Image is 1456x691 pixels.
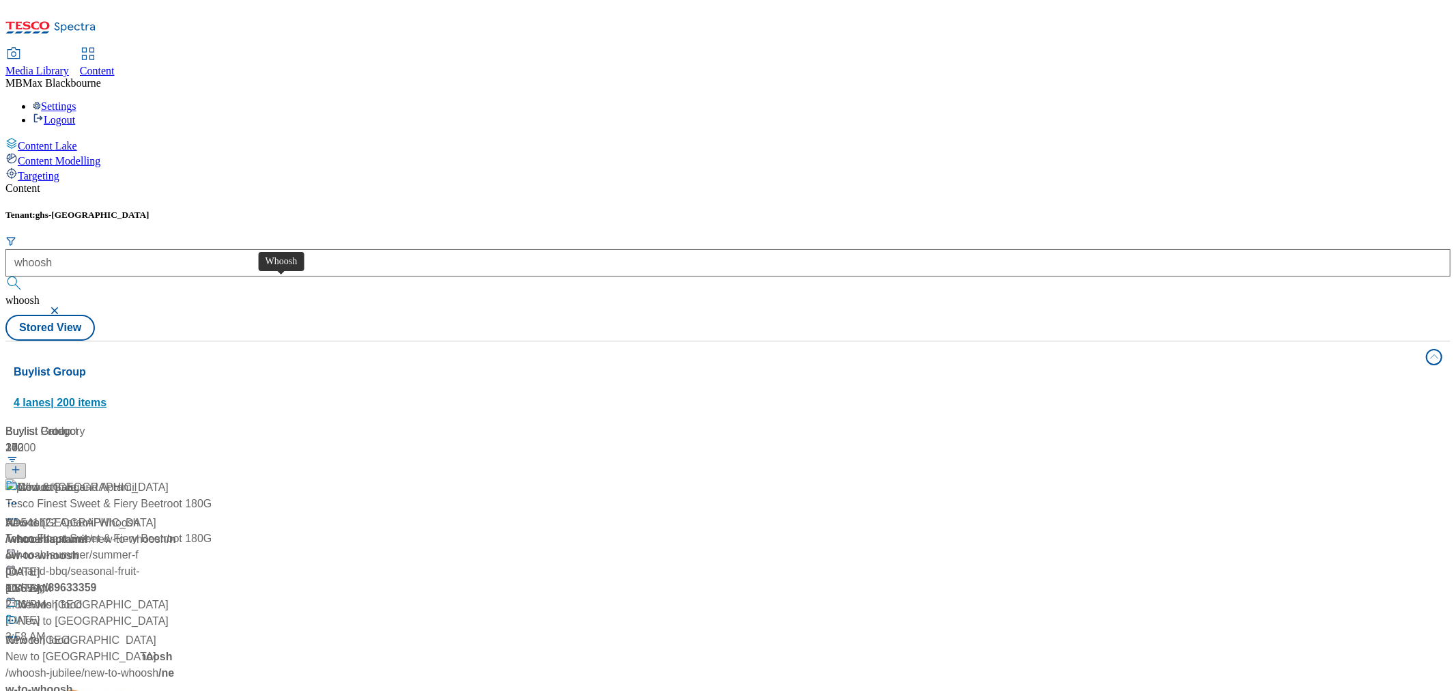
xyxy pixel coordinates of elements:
[5,649,156,665] div: New to [GEOGRAPHIC_DATA]
[5,315,95,341] button: Stored View
[5,515,156,531] div: New to [GEOGRAPHIC_DATA]
[5,423,184,440] div: Buylist Category
[23,77,101,89] span: Max Blackbourne
[5,612,428,629] div: [DATE]
[5,249,1451,277] input: Search
[5,77,23,89] span: MB
[5,167,1451,182] a: Targeting
[14,397,106,408] span: 4 lanes | 200 items
[18,613,169,630] div: New to [GEOGRAPHIC_DATA]
[5,423,428,440] div: Buylist Product
[89,533,167,545] span: / new-to-whoosh
[5,667,81,679] span: / whoosh-jubilee
[80,65,115,76] span: Content
[14,364,1418,380] h4: Buylist Group
[80,48,115,77] a: Content
[5,137,1451,152] a: Content Lake
[5,152,1451,167] a: Content Modelling
[5,210,1451,221] h5: Tenant:
[5,65,69,76] span: Media Library
[5,236,16,246] svg: Search Filters
[5,597,184,613] div: 2:36 PM
[5,440,428,456] div: 10000
[35,210,149,220] span: ghs-[GEOGRAPHIC_DATA]
[5,48,69,77] a: Media Library
[18,140,77,152] span: Content Lake
[5,533,89,545] span: / whoosh-summer
[5,629,428,645] div: 3:58 AM
[33,114,75,126] a: Logout
[5,580,184,597] div: [DATE]
[5,341,1451,418] button: Buylist Group4 lanes| 200 items
[5,440,184,456] div: 362
[18,479,169,496] div: New to [GEOGRAPHIC_DATA]
[5,533,176,561] span: / new-to-whoosh
[81,667,158,679] span: / new-to-whoosh
[18,170,59,182] span: Targeting
[5,182,1451,195] div: Content
[5,294,40,306] span: whoosh
[33,100,76,112] a: Settings
[18,155,100,167] span: Content Modelling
